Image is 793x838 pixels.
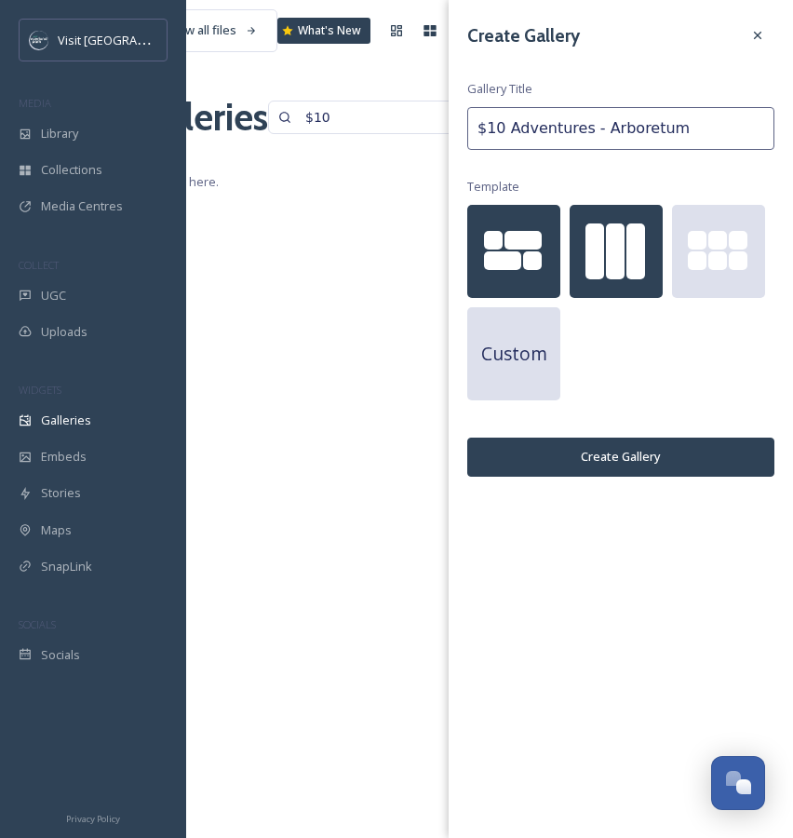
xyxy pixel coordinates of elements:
span: COLLECT [19,258,59,272]
span: SnapLink [41,558,92,575]
span: Custom [481,341,547,368]
input: Search [296,99,477,136]
span: Embeds [41,448,87,466]
span: Media Centres [41,197,123,215]
span: Stories [41,484,81,502]
span: Visit [GEOGRAPHIC_DATA] [58,31,202,48]
span: Socials [41,646,80,664]
a: Galleries [132,89,268,145]
span: Template [467,178,519,196]
span: UGC [41,287,66,304]
h3: Create Gallery [467,22,580,49]
span: Collections [41,161,102,179]
span: SOCIALS [19,617,56,631]
span: Uploads [41,323,87,341]
img: c3es6xdrejuflcaqpovn.png [30,31,48,49]
span: Maps [41,521,72,539]
button: Open Chat [711,756,765,810]
span: Library [41,125,78,142]
span: WIDGETS [19,383,61,397]
span: Privacy Policy [66,813,120,825]
input: My Gallery [467,107,774,150]
span: MEDIA [19,96,51,110]
a: View all files [158,12,267,48]
span: Gallery Title [467,80,532,98]
span: Galleries [41,412,91,429]
button: Create Gallery [467,438,774,476]
a: Privacy Policy [66,806,120,829]
span: There is nothing here. [95,173,646,191]
a: What's New [277,18,370,44]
